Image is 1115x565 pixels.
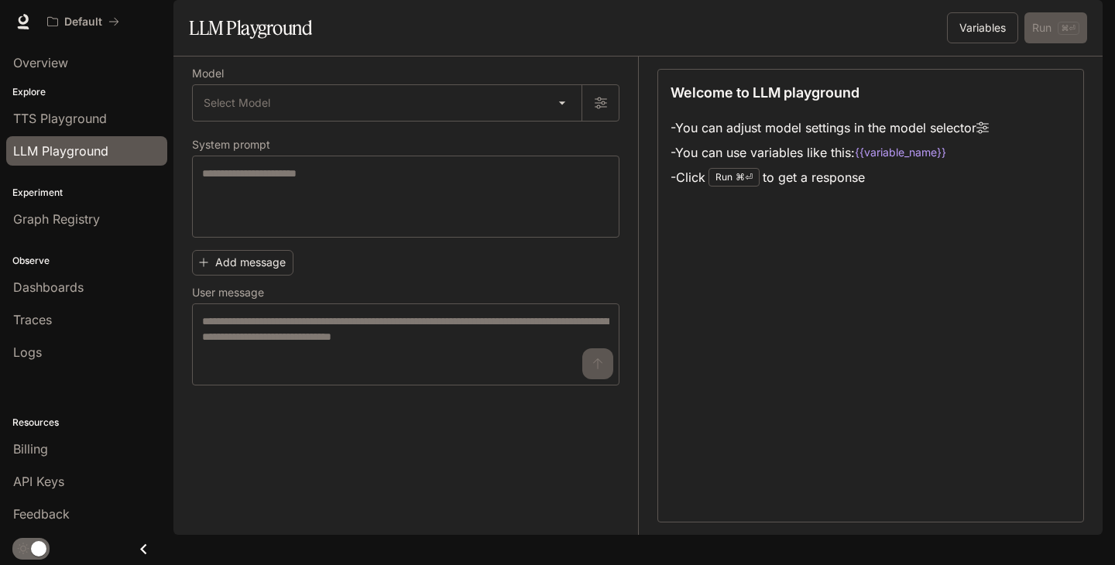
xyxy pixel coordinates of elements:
[671,140,989,165] li: - You can use variables like this:
[1062,512,1100,550] iframe: Intercom live chat
[671,115,989,140] li: - You can adjust model settings in the model selector
[204,95,270,111] span: Select Model
[671,82,859,103] p: Welcome to LLM playground
[192,287,264,298] p: User message
[708,168,760,187] div: Run
[192,68,224,79] p: Model
[671,165,989,190] li: - Click to get a response
[64,15,102,29] p: Default
[192,139,270,150] p: System prompt
[192,250,293,276] button: Add message
[947,12,1018,43] button: Variables
[193,85,582,121] div: Select Model
[189,12,312,43] h1: LLM Playground
[736,173,753,182] p: ⌘⏎
[40,6,126,37] button: All workspaces
[855,145,946,160] code: {{variable_name}}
